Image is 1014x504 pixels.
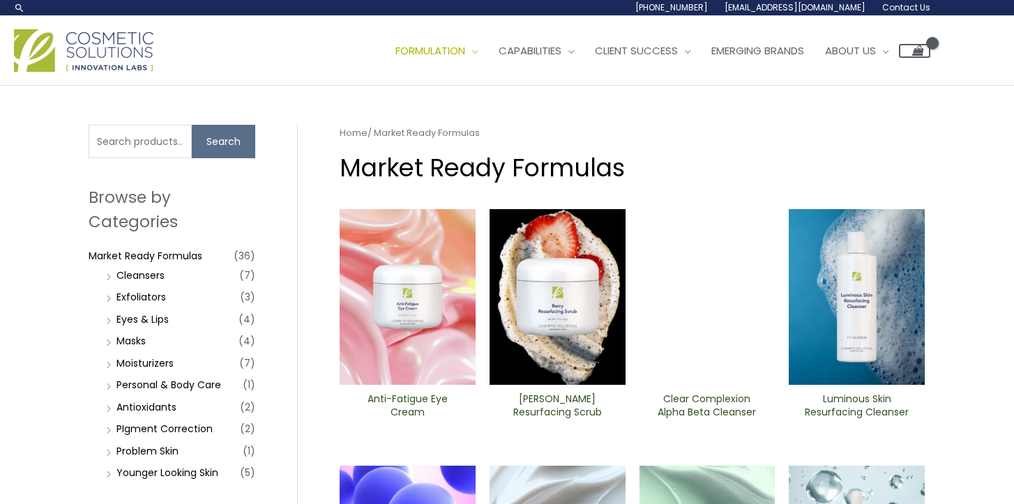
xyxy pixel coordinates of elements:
a: Moisturizers [116,356,174,370]
img: Clear Complexion Alpha Beta ​Cleanser [640,209,775,385]
input: Search products… [89,125,192,158]
span: (1) [243,375,255,395]
nav: Site Navigation [374,30,930,72]
span: (2) [240,419,255,438]
a: Cleansers [116,268,165,282]
span: (5) [240,463,255,482]
a: Client Success [584,30,701,72]
a: Antioxidants [116,400,176,414]
span: Formulation [395,43,465,58]
img: Cosmetic Solutions Logo [14,29,153,72]
a: Eyes & Lips [116,312,169,326]
a: Emerging Brands [701,30,815,72]
span: Emerging Brands [711,43,804,58]
h2: [PERSON_NAME] Resurfacing Scrub [501,392,614,419]
span: [PHONE_NUMBER] [635,1,708,13]
span: Capabilities [499,43,561,58]
a: Search icon link [14,2,25,13]
a: Personal & Body Care [116,378,221,392]
span: (4) [239,310,255,329]
nav: Breadcrumb [340,125,925,142]
img: Luminous Skin Resurfacing ​Cleanser [789,209,925,385]
a: Home [340,126,368,139]
a: View Shopping Cart, empty [899,44,930,58]
span: Contact Us [882,1,930,13]
a: Masks [116,334,146,348]
a: Clear Complexion Alpha Beta ​Cleanser [651,392,763,424]
a: Capabilities [488,30,584,72]
span: (2) [240,397,255,417]
a: Exfoliators [116,290,166,304]
h1: Market Ready Formulas [340,151,925,185]
a: Problem Skin [116,444,179,458]
span: (36) [234,246,255,266]
span: (7) [239,353,255,373]
button: Search [192,125,255,158]
a: PIgment Correction [116,422,213,436]
a: About Us [815,30,899,72]
a: Luminous Skin Resurfacing ​Cleanser [801,392,913,424]
h2: Anti-Fatigue Eye Cream [351,392,464,419]
h2: Luminous Skin Resurfacing ​Cleanser [801,392,913,419]
span: [EMAIL_ADDRESS][DOMAIN_NAME] [725,1,865,13]
a: Market Ready Formulas [89,249,202,263]
img: Berry Resurfacing Scrub [490,209,626,385]
a: [PERSON_NAME] Resurfacing Scrub [501,392,614,424]
span: Client Success [595,43,678,58]
h2: Browse by Categories [89,185,255,233]
a: Formulation [385,30,488,72]
span: (1) [243,441,255,461]
span: (4) [239,331,255,351]
span: (7) [239,266,255,285]
span: (3) [240,287,255,307]
span: About Us [825,43,876,58]
a: Younger Looking Skin [116,466,218,480]
h2: Clear Complexion Alpha Beta ​Cleanser [651,392,763,419]
img: Anti Fatigue Eye Cream [340,209,476,385]
a: Anti-Fatigue Eye Cream [351,392,464,424]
